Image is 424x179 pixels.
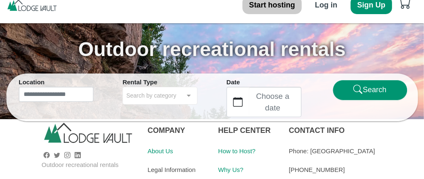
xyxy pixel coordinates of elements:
div: HELP CENTER [218,119,277,142]
button: calendar [227,87,249,117]
div: Phone: [GEOGRAPHIC_DATA] [PHONE_NUMBER] [289,142,418,179]
svg: facebook [44,152,50,158]
span: Outdoor recreational rentals [78,38,346,60]
div: CONTACT INFO [289,119,418,142]
svg: instagram [64,152,70,158]
img: logo-400X135.2418b4bb.jpg [41,119,135,151]
div: COMPANY [148,119,206,142]
svg: search [354,85,363,94]
a: instagram [64,152,70,159]
b: Log in [315,1,337,9]
div: Location [19,78,94,87]
button: searchSearch [332,80,407,101]
a: How to Host? [218,147,256,154]
span: Search by category [126,91,177,100]
a: Why Us? [218,166,244,173]
div: Outdoor recreational rentals [41,160,135,170]
b: Start hosting [249,1,295,9]
a: linkedin [75,152,81,159]
svg: calendar [233,97,243,107]
a: About Us [148,147,173,154]
a: twitter [54,152,60,159]
div: Rental Type [123,78,198,87]
b: Sign Up [357,1,385,9]
label: Choose a date [249,87,301,117]
svg: linkedin [75,152,81,158]
div: Legal Information [148,160,206,179]
svg: twitter [54,152,60,158]
a: facebook [44,152,50,159]
div: Date [227,78,302,87]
